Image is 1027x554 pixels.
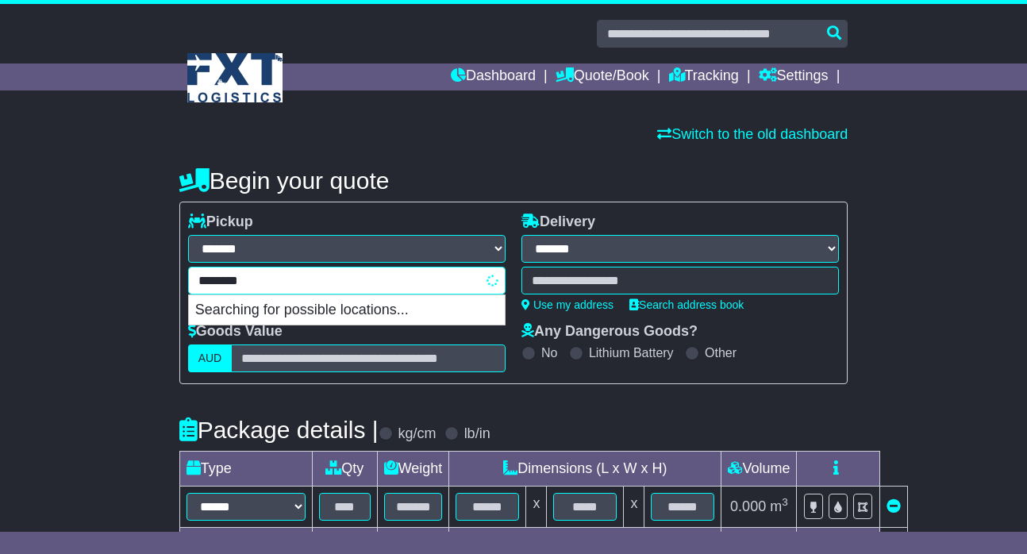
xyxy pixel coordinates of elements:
td: Type [179,452,312,487]
label: Goods Value [188,323,283,340]
a: Dashboard [451,63,536,90]
a: Settings [759,63,829,90]
a: Switch to the old dashboard [657,126,848,142]
label: Lithium Battery [589,345,674,360]
td: Volume [721,452,797,487]
td: Dimensions (L x W x H) [449,452,721,487]
p: Searching for possible locations... [189,295,505,325]
label: lb/in [464,425,490,443]
td: Weight [377,452,449,487]
a: Use my address [521,298,614,311]
label: Delivery [521,214,595,231]
a: Quote/Book [556,63,649,90]
img: FXT Logistics [187,53,283,102]
label: Any Dangerous Goods? [521,323,698,340]
h4: Package details | [179,417,379,443]
a: Search address book [629,298,744,311]
typeahead: Please provide city [188,267,506,294]
label: kg/cm [398,425,437,443]
span: m [770,498,788,514]
label: AUD [188,344,233,372]
label: Pickup [188,214,253,231]
td: x [624,487,644,528]
sup: 3 [782,496,788,508]
td: Qty [312,452,377,487]
label: Other [705,345,737,360]
a: Remove this item [887,498,901,514]
td: x [526,487,547,528]
a: Tracking [669,63,739,90]
span: 0.000 [730,498,766,514]
label: No [541,345,557,360]
h4: Begin your quote [179,167,848,194]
